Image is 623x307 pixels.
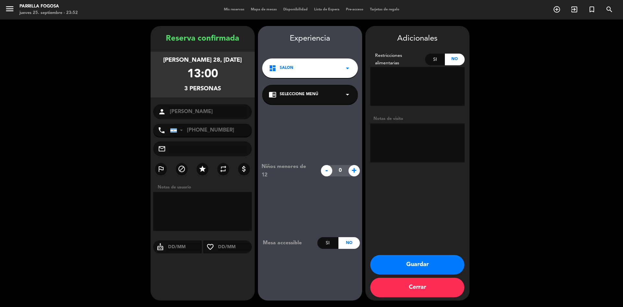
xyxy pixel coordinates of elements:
[163,56,242,65] div: [PERSON_NAME] 28, [DATE]
[348,165,360,176] span: +
[178,165,186,173] i: block
[153,243,167,251] i: cake
[570,6,578,13] i: exit_to_app
[370,32,465,45] div: Adicionales
[219,165,227,173] i: repeat
[367,8,403,11] span: Tarjetas de regalo
[158,126,165,134] i: phone
[19,3,78,10] div: Parrilla Fogosa
[338,237,360,249] div: No
[269,91,276,98] i: chrome_reader_mode
[151,32,255,45] div: Reserva confirmada
[370,52,425,67] div: Restricciones alimentarias
[317,237,338,249] div: Si
[344,64,351,72] i: arrow_drop_down
[588,6,596,13] i: turned_in_not
[280,8,311,11] span: Disponibilidad
[154,184,255,191] div: Notas de usuario
[280,91,318,98] span: Seleccione Menú
[158,145,166,153] i: mail_outline
[445,54,465,65] div: No
[370,255,464,275] button: Guardar
[170,124,185,136] div: Argentina: +54
[605,6,613,13] i: search
[167,243,202,251] input: DD/MM
[425,54,445,65] div: Si
[370,278,464,297] button: Cerrar
[5,4,15,14] i: menu
[187,65,218,84] div: 13:00
[343,8,367,11] span: Pre-acceso
[311,8,343,11] span: Lista de Espera
[269,64,276,72] i: dashboard
[321,165,332,176] span: -
[257,162,317,179] div: Niños menores de 12
[184,84,221,94] div: 3 personas
[19,10,78,16] div: jueves 25. septiembre - 23:52
[203,243,217,251] i: favorite_border
[157,165,165,173] i: outlined_flag
[344,91,351,98] i: arrow_drop_down
[258,32,362,45] div: Experiencia
[199,165,206,173] i: star
[217,243,252,251] input: DD/MM
[248,8,280,11] span: Mapa de mesas
[553,6,561,13] i: add_circle_outline
[370,115,465,122] div: Notas de visita
[221,8,248,11] span: Mis reservas
[258,239,317,247] div: Mesa accessible
[5,4,15,16] button: menu
[280,65,293,71] span: SALON
[158,108,166,116] i: person
[240,165,248,173] i: attach_money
